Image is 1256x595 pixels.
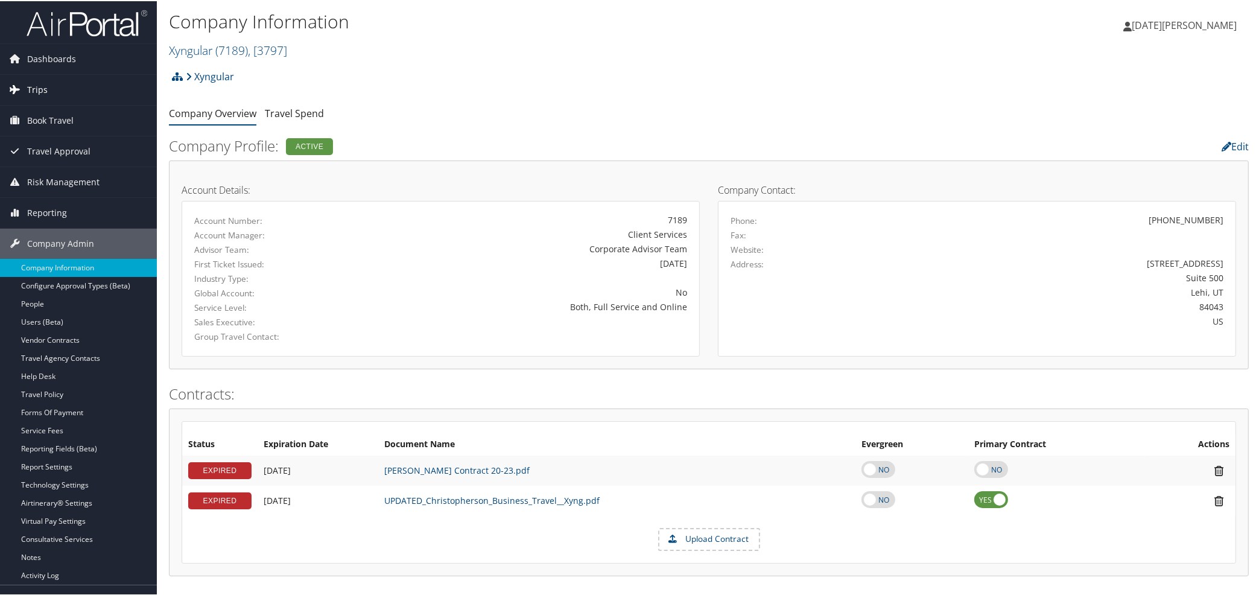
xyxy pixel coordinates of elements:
h2: Contracts: [169,383,1249,403]
span: Risk Management [27,166,100,196]
a: [DATE][PERSON_NAME] [1123,6,1249,42]
th: Primary Contract [968,433,1144,454]
i: Remove Contract [1208,494,1229,506]
a: Company Overview [169,106,256,119]
img: airportal-logo.png [27,8,147,36]
a: UPDATED_Christopherson_Business_Travel__Xyng.pdf [384,494,600,505]
label: First Ticket Issued: [194,257,346,269]
a: [PERSON_NAME] Contract 20-23.pdf [384,463,530,475]
label: Upload Contract [659,528,759,549]
label: Account Manager: [194,228,346,240]
label: Service Level: [194,301,346,313]
span: , [ 3797 ] [248,41,287,57]
div: 84043 [858,299,1223,312]
th: Document Name [378,433,855,454]
span: Trips [27,74,48,104]
div: Suite 500 [858,270,1223,283]
label: Fax: [731,228,746,240]
div: Corporate Advisor Team [364,241,687,254]
span: Company Admin [27,227,94,258]
a: Edit [1222,139,1249,152]
h1: Company Information [169,8,889,33]
a: Travel Spend [265,106,324,119]
div: Active [286,137,333,154]
div: Add/Edit Date [264,464,372,475]
div: EXPIRED [188,491,252,508]
a: Xyngular [169,41,287,57]
label: Account Number: [194,214,346,226]
th: Status [182,433,258,454]
a: Xyngular [186,63,234,87]
i: Remove Contract [1208,463,1229,476]
div: Lehi, UT [858,285,1223,297]
span: [DATE] [264,463,291,475]
th: Actions [1144,433,1235,454]
span: [DATE][PERSON_NAME] [1132,17,1237,31]
div: [PHONE_NUMBER] [1149,212,1223,225]
div: Add/Edit Date [264,494,372,505]
div: [STREET_ADDRESS] [858,256,1223,269]
label: Phone: [731,214,757,226]
span: Dashboards [27,43,76,73]
div: Both, Full Service and Online [364,299,687,312]
span: [DATE] [264,494,291,505]
div: EXPIRED [188,461,252,478]
label: Industry Type: [194,272,346,284]
label: Website: [731,243,764,255]
label: Group Travel Contact: [194,329,346,342]
h4: Company Contact: [718,184,1236,194]
span: Book Travel [27,104,74,135]
span: ( 7189 ) [215,41,248,57]
span: Travel Approval [27,135,90,165]
div: [DATE] [364,256,687,269]
span: Reporting [27,197,67,227]
label: Global Account: [194,286,346,298]
label: Address: [731,257,764,269]
div: Client Services [364,227,687,240]
h2: Company Profile: [169,135,883,155]
th: Evergreen [855,433,968,454]
h4: Account Details: [182,184,700,194]
div: 7189 [364,212,687,225]
label: Advisor Team: [194,243,346,255]
label: Sales Executive: [194,315,346,327]
th: Expiration Date [258,433,378,454]
div: US [858,314,1223,326]
div: No [364,285,687,297]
